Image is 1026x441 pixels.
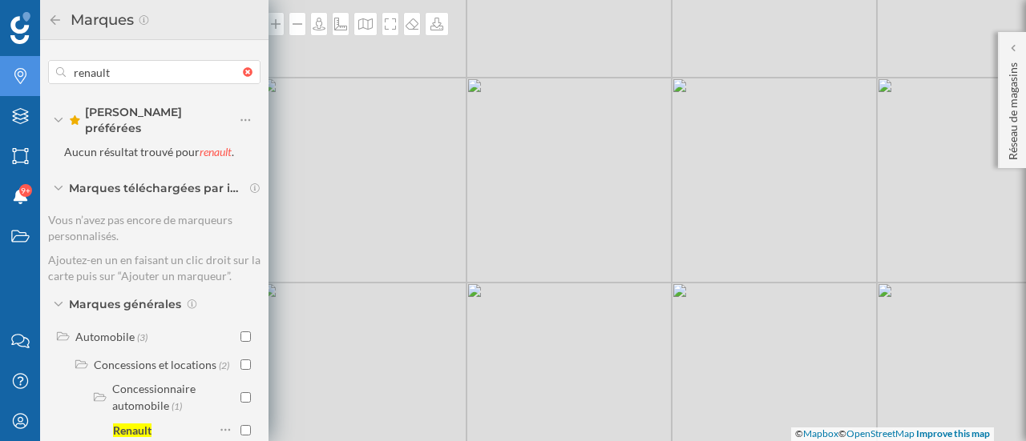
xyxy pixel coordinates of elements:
[137,330,147,343] span: (3)
[200,145,232,158] span: renault
[916,427,990,439] a: Improve this map
[112,382,196,412] div: Concessionnaire automobile
[75,330,135,343] div: Automobile
[10,12,30,44] img: Logo Geoblink
[69,296,181,312] span: Marques générales
[69,104,239,136] span: [PERSON_NAME] préférées
[48,145,234,158] span: Aucun résultat trouvé pour .
[846,427,915,439] a: OpenStreetMap
[48,252,261,284] p: Ajoutez-en un en faisant un clic droit sur la carte puis sur “Ajouter un marqueur”.
[63,7,138,33] h2: Marques
[94,358,216,371] div: Concessions et locations
[1005,56,1021,160] p: Réseau de magasins
[791,427,994,441] div: © ©
[803,427,838,439] a: Mapbox
[48,212,261,244] p: Vous n’avez pas encore de marqueurs personnalisés.
[113,423,151,437] div: Renault
[69,180,245,196] span: Marques téléchargées par in-store media
[219,358,229,371] span: (2)
[21,182,30,198] span: 9+
[172,399,182,412] span: (1)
